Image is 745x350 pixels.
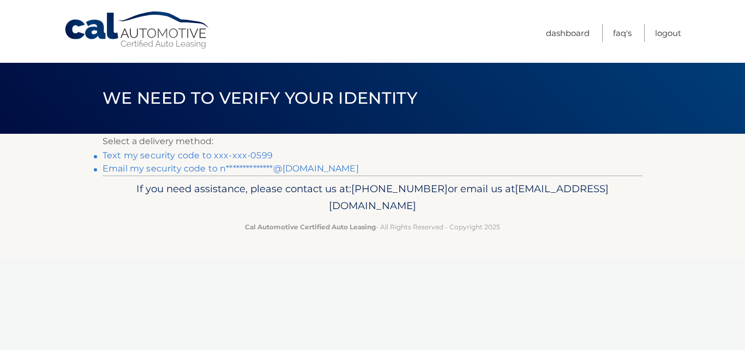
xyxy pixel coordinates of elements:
p: If you need assistance, please contact us at: or email us at [110,180,635,215]
a: Dashboard [546,24,590,42]
a: Cal Automotive [64,11,211,50]
span: We need to verify your identity [103,88,417,108]
a: Logout [655,24,681,42]
a: Text my security code to xxx-xxx-0599 [103,150,273,161]
strong: Cal Automotive Certified Auto Leasing [245,223,376,231]
p: - All Rights Reserved - Copyright 2025 [110,221,635,233]
a: FAQ's [613,24,632,42]
p: Select a delivery method: [103,134,642,149]
span: [PHONE_NUMBER] [351,182,448,195]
